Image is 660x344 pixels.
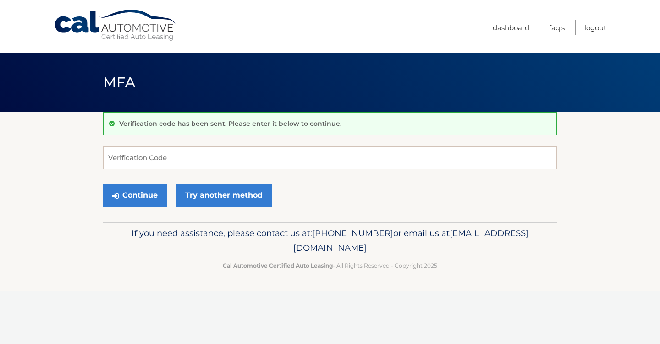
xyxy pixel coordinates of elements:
span: [EMAIL_ADDRESS][DOMAIN_NAME] [293,228,528,253]
strong: Cal Automotive Certified Auto Leasing [223,262,333,269]
p: If you need assistance, please contact us at: or email us at [109,226,551,255]
a: Dashboard [493,20,529,35]
a: Cal Automotive [54,9,177,42]
span: MFA [103,74,135,91]
span: [PHONE_NUMBER] [312,228,393,238]
p: - All Rights Reserved - Copyright 2025 [109,261,551,270]
input: Verification Code [103,146,557,169]
p: Verification code has been sent. Please enter it below to continue. [119,119,341,128]
button: Continue [103,184,167,207]
a: FAQ's [549,20,565,35]
a: Try another method [176,184,272,207]
a: Logout [584,20,606,35]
